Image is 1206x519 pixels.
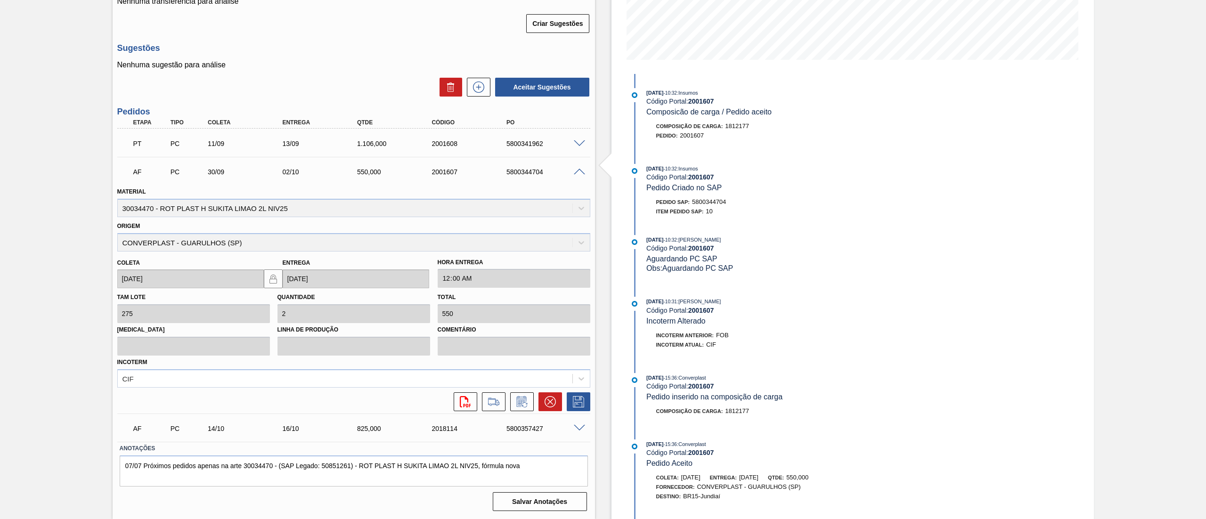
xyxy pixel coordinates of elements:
[462,78,490,97] div: Nova sugestão
[646,441,663,447] span: [DATE]
[632,301,637,307] img: atual
[527,13,590,34] div: Criar Sugestões
[283,259,310,266] label: Entrega
[495,78,589,97] button: Aceitar Sugestões
[646,299,663,304] span: [DATE]
[688,97,714,105] strong: 2001607
[632,444,637,449] img: atual
[277,294,315,300] label: Quantidade
[688,244,714,252] strong: 2001607
[646,393,782,401] span: Pedido inserido na composição de carga
[504,425,589,432] div: 5800357427
[646,184,722,192] span: Pedido Criado no SAP
[646,97,870,105] div: Código Portal:
[477,392,505,411] div: Ir para Composição de Carga
[355,425,440,432] div: 825,000
[117,323,270,337] label: [MEDICAL_DATA]
[277,323,430,337] label: Linha de Produção
[280,425,365,432] div: 16/10/2025
[205,425,291,432] div: 14/10/2025
[205,140,291,147] div: 11/09/2025
[664,166,677,171] span: - 10:32
[117,359,147,365] label: Incoterm
[688,173,714,181] strong: 2001607
[646,382,870,390] div: Código Portal:
[706,341,716,348] span: CIF
[117,269,264,288] input: dd/mm/yyyy
[435,78,462,97] div: Excluir Sugestões
[429,119,514,126] div: Código
[355,119,440,126] div: Qtde
[131,133,171,154] div: Pedido em Trânsito
[716,332,729,339] span: FOB
[664,442,677,447] span: - 15:36
[680,132,704,139] span: 2001607
[504,140,589,147] div: 5800341962
[117,188,146,195] label: Material
[677,375,706,381] span: : Converplast
[355,168,440,176] div: 550,000
[632,92,637,98] img: atual
[656,408,723,414] span: Composição de Carga :
[656,494,681,499] span: Destino:
[429,425,514,432] div: 2018114
[117,43,590,53] h3: Sugestões
[133,140,169,147] p: PT
[280,119,365,126] div: Entrega
[131,162,171,182] div: Aguardando Faturamento
[526,14,589,33] button: Criar Sugestões
[429,140,514,147] div: 2001608
[656,332,714,338] span: Incoterm Anterior:
[706,208,712,215] span: 10
[490,77,590,97] div: Aceitar Sugestões
[131,418,171,439] div: Aguardando Faturamento
[681,474,701,481] span: [DATE]
[280,168,365,176] div: 02/10/2025
[646,244,870,252] div: Código Portal:
[646,307,870,314] div: Código Portal:
[646,375,663,381] span: [DATE]
[688,449,714,456] strong: 2001607
[168,425,209,432] div: Pedido de Compra
[646,173,870,181] div: Código Portal:
[664,375,677,381] span: - 15:36
[205,168,291,176] div: 30/09/2025
[632,239,637,245] img: atual
[656,342,704,348] span: Incoterm Atual:
[768,475,784,480] span: Qtde:
[504,168,589,176] div: 5800344704
[677,237,721,243] span: : [PERSON_NAME]
[133,168,169,176] p: AF
[656,199,690,205] span: Pedido SAP:
[133,425,169,432] p: AF
[117,294,146,300] label: Tam lote
[725,122,749,130] span: 1812177
[646,237,663,243] span: [DATE]
[710,475,737,480] span: Entrega:
[677,166,698,171] span: : Insumos
[205,119,291,126] div: Coleta
[646,90,663,96] span: [DATE]
[120,455,588,487] textarea: 07/07 Próximos pedidos apenas na arte 30034470 - (SAP Legado: 50851261) - ROT PLAST H SUKITA LIMA...
[438,256,590,269] label: Hora Entrega
[688,307,714,314] strong: 2001607
[264,269,283,288] button: locked
[664,90,677,96] span: - 10:32
[664,299,677,304] span: - 10:31
[534,392,562,411] div: Cancelar pedido
[688,382,714,390] strong: 2001607
[562,392,590,411] div: Salvar Pedido
[449,392,477,411] div: Abrir arquivo PDF
[692,198,726,205] span: 5800344704
[429,168,514,176] div: 2001607
[117,259,140,266] label: Coleta
[664,237,677,243] span: - 10:32
[656,123,723,129] span: Composição de Carga :
[697,483,800,490] span: CONVERPLAST - GUARULHOS (SP)
[646,166,663,171] span: [DATE]
[646,255,717,263] span: Aguardando PC SAP
[739,474,758,481] span: [DATE]
[438,294,456,300] label: Total
[646,449,870,456] div: Código Portal:
[656,133,678,138] span: Pedido :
